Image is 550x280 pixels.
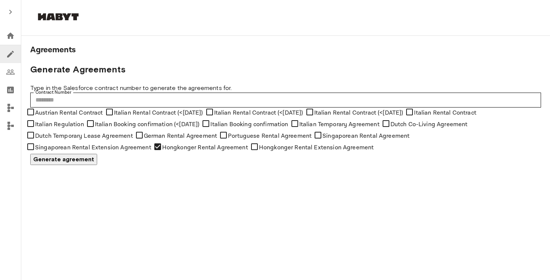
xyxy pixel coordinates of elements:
[414,109,476,118] span: Italian Rental Contract
[35,143,151,152] span: Singaporean Rental Extension Agreement
[144,132,217,141] span: German Rental Agreement
[314,109,404,118] span: Italian Rental Contract (<[DATE])
[30,63,541,76] h2: Generate Agreements
[35,109,103,118] span: Austrian Rental Contract
[228,132,312,141] span: Portuguese Rental Agreement
[162,143,248,152] span: Hongkonger Rental Agreement
[35,89,71,96] label: Contract Number
[33,156,94,163] span: Generate agreement
[30,45,541,55] h2: Agreements
[214,109,303,118] span: Italian Rental Contract (<[DATE])
[114,109,203,118] span: Italian Rental Contract (<[DATE])
[390,120,468,129] span: Dutch Co-Living Agreement
[299,120,380,129] span: Italian Temporary Agreement
[35,132,133,141] span: Dutch Temporary Lease Agreement
[259,143,374,152] span: Hongkonger Rental Extension Agreement
[35,120,84,129] span: Italian Regulation
[322,132,410,141] span: Singaporean Rental Agreement
[30,154,97,165] button: Generate agreement
[210,120,288,129] span: Italian Booking confirmation
[30,84,541,93] div: Type in the Salesforce contract number to generate the agreements for.
[95,120,200,129] span: Italian Booking confirmation (<[DATE])
[36,13,81,21] img: Habyt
